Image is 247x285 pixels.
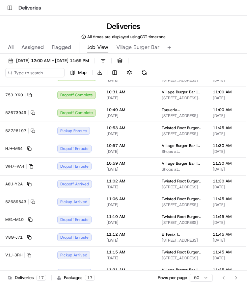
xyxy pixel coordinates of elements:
[162,89,202,95] span: Village Burger Bar | [GEOGRAPHIC_DATA]
[162,107,202,112] span: Taqueria [GEOGRAPHIC_DATA] | [GEOGRAPHIC_DATA]
[107,21,140,32] h1: Deliveries
[106,255,151,261] span: [DATE]
[106,196,151,202] span: 11:06 AM
[162,220,202,225] span: [STREET_ADDRESS]
[87,34,166,39] span: All times are displayed using CDT timezone
[106,249,151,255] span: 11:15 AM
[158,275,187,281] p: Rows per page
[13,95,50,102] span: Knowledge Base
[112,64,120,72] button: Start new chat
[5,252,22,258] span: V1J-3RH
[162,78,202,83] span: [STREET_ADDRESS]
[46,111,80,116] a: Powered byPylon
[66,111,80,116] span: Pylon
[106,107,151,112] span: 10:40 AM
[106,220,151,225] span: [DATE]
[5,235,32,240] button: V8G-J71
[5,164,33,169] button: WH7-VA4
[140,68,149,77] button: Refresh
[106,131,151,136] span: [DATE]
[162,184,202,190] span: [STREET_ADDRESS]
[162,249,202,255] span: Twisted Root Burger | Coppell
[106,161,151,166] span: 10:59 AM
[16,58,89,64] span: [DATE] 12:00 AM - [DATE] 11:59 PM
[162,113,202,118] span: [STREET_ADDRESS]
[106,167,151,172] span: [DATE]
[36,275,46,281] div: 17
[162,143,202,148] span: Village Burger Bar | Legacy Plano
[5,110,26,115] span: 52673949
[162,161,202,166] span: Village Burger Bar | Legacy Plano
[162,214,202,219] span: Twisted Root Burger | Deep Ellum
[162,238,202,243] span: [STREET_ADDRESS]
[106,178,151,184] span: 11:02 AM
[7,62,18,74] img: 1736555255976-a54dd68f-1ca7-489b-9aae-adbdc363a1c4
[106,143,151,148] span: 10:57 AM
[162,202,202,207] span: [STREET_ADDRESS]
[162,149,202,154] span: Shops at [GEOGRAPHIC_DATA], [STREET_ADDRESS]
[5,235,23,240] span: V8G-J71
[7,6,20,19] img: Nash
[57,275,95,281] div: Packages
[7,26,120,36] p: Welcome 👋
[106,184,151,190] span: [DATE]
[78,70,87,76] span: Map
[5,217,24,222] span: ME1-M10
[5,146,23,151] span: HJH-M64
[106,89,151,95] span: 10:31 AM
[87,43,108,51] span: Job View
[162,232,202,237] span: El Fenix | [PERSON_NAME]
[162,167,202,172] span: Shops at [GEOGRAPHIC_DATA], [STREET_ADDRESS]
[5,199,26,204] span: 52689543
[53,92,108,104] a: 💻API Documentation
[17,42,119,49] input: Got a question? Start typing here...
[22,69,83,74] div: We're available if you need us!
[106,125,151,131] span: 10:53 AM
[106,113,151,118] span: [DATE]
[5,128,26,133] span: 52728197
[5,252,31,258] button: V1J-3RH
[162,131,202,136] span: [STREET_ADDRESS]
[5,199,35,204] button: 52689543
[5,68,65,77] input: Type to search
[106,214,151,219] span: 11:10 AM
[4,92,53,104] a: 📗Knowledge Base
[5,181,23,187] span: A8U-Y2A
[5,181,32,187] button: A8U-Y2A
[22,62,108,69] div: Start new chat
[52,43,71,51] span: Flagged
[106,232,151,237] span: 11:12 AM
[62,95,106,102] span: API Documentation
[21,43,44,51] span: Assigned
[162,178,202,184] span: Twisted Root Burger | Carrollton
[162,255,202,261] span: [STREET_ADDRESS]
[5,128,35,133] button: 52728197
[85,275,95,281] div: 17
[162,196,202,202] span: Twisted Root Burger | Deep Ellum
[162,125,202,131] span: Twisted Root Burger | Plano
[8,43,14,51] span: All
[18,4,41,12] h1: Deliveries
[5,164,24,169] span: WH7-VA4
[8,275,46,281] div: Deliveries
[5,146,32,151] button: HJH-M64
[5,110,35,115] button: 52673949
[106,202,151,207] span: [DATE]
[116,43,159,51] span: Village Burger Bar
[162,95,202,101] span: [STREET_ADDRESS][PERSON_NAME]
[106,267,151,273] span: 11:21 AM
[5,92,32,98] button: 753-XK0
[106,238,151,243] span: [DATE]
[67,68,90,77] button: Map
[5,217,33,222] button: ME1-M10
[5,56,92,65] button: [DATE] 12:00 AM - [DATE] 11:59 PM
[106,78,151,83] span: [DATE]
[162,267,202,273] span: Village Burger Bar | Legacy Plano
[106,95,151,101] span: [DATE]
[5,92,23,98] span: 753-XK0
[106,149,151,154] span: [DATE]
[56,96,61,101] div: 💻
[7,96,12,101] div: 📗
